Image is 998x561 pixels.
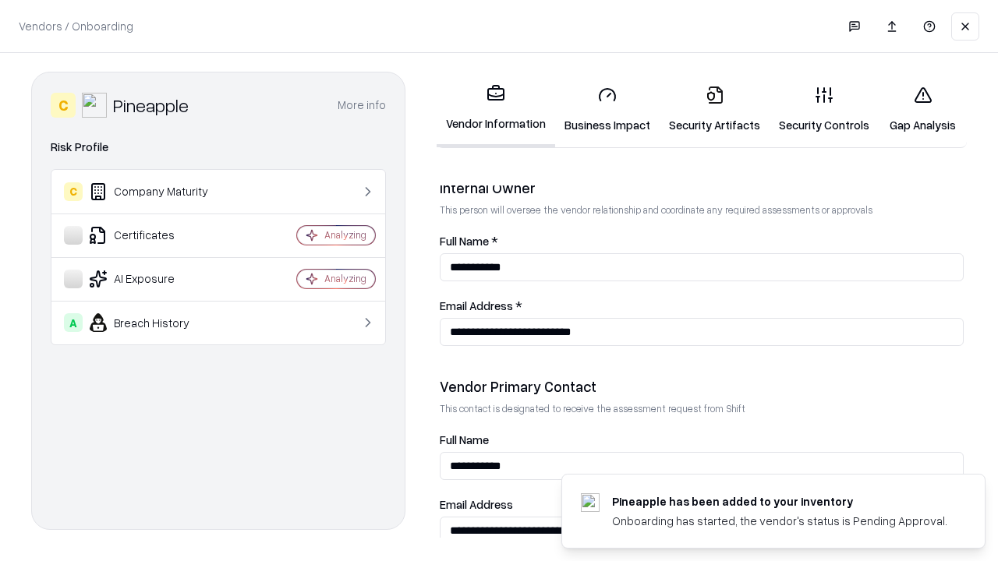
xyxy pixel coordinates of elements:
img: Pineapple [82,93,107,118]
a: Security Artifacts [660,73,770,146]
div: AI Exposure [64,270,250,288]
a: Gap Analysis [879,73,967,146]
div: Certificates [64,226,250,245]
a: Vendor Information [437,72,555,147]
a: Security Controls [770,73,879,146]
label: Email Address * [440,300,964,312]
div: Analyzing [324,228,366,242]
div: Analyzing [324,272,366,285]
p: This person will oversee the vendor relationship and coordinate any required assessments or appro... [440,203,964,217]
div: Internal Owner [440,178,964,197]
div: C [51,93,76,118]
div: Onboarding has started, the vendor's status is Pending Approval. [612,513,947,529]
label: Full Name * [440,235,964,247]
div: A [64,313,83,332]
button: More info [338,91,386,119]
img: pineappleenergy.com [581,493,600,512]
label: Full Name [440,434,964,446]
div: Risk Profile [51,138,386,157]
div: Breach History [64,313,250,332]
div: C [64,182,83,201]
div: Pineapple [113,93,189,118]
p: This contact is designated to receive the assessment request from Shift [440,402,964,415]
a: Business Impact [555,73,660,146]
label: Email Address [440,499,964,510]
div: Vendor Primary Contact [440,377,964,396]
div: Pineapple has been added to your inventory [612,493,947,510]
p: Vendors / Onboarding [19,18,133,34]
div: Company Maturity [64,182,250,201]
